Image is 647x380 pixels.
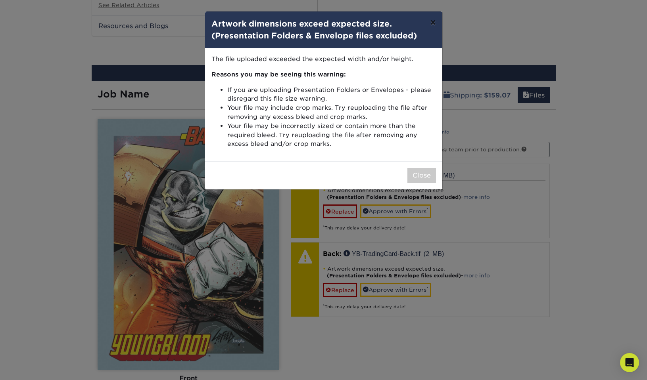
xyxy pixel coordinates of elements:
[211,18,436,42] h4: Artwork dimensions exceed expected size.
[620,353,639,372] div: Open Intercom Messenger
[407,168,436,183] button: Close
[211,55,436,64] p: The file uploaded exceeded the expected width and/or height.
[227,122,436,149] li: Your file may be incorrectly sized or contain more than the required bleed. Try reuploading the f...
[211,71,346,78] strong: Reasons you may be seeing this warning:
[227,103,436,122] li: Your file may include crop marks. Try reuploading the file after removing any excess bleed and cr...
[227,86,436,104] li: If you are uploading Presentation Folders or Envelopes - please disregard this file size warning.
[424,11,442,34] button: ×
[211,31,417,40] strong: (Presentation Folders & Envelope files excluded)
